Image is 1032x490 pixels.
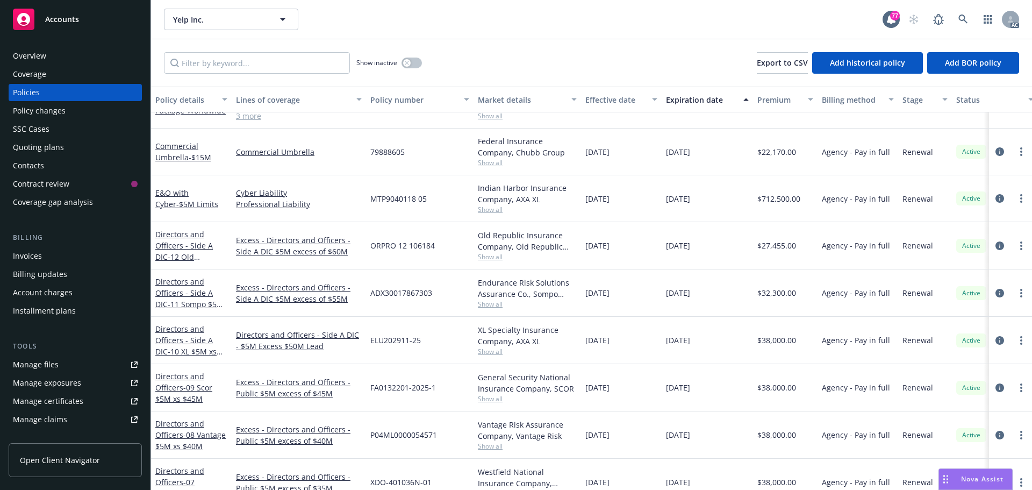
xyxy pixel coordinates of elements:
button: Effective date [581,87,662,112]
a: circleInformation [993,334,1006,347]
a: Directors and Officers [155,418,226,451]
span: [DATE] [585,193,610,204]
span: Agency - Pay in full [822,429,890,441]
a: more [1015,476,1028,489]
a: SSC Cases [9,120,142,138]
div: Manage files [13,356,59,373]
span: $38,000.00 [757,477,796,488]
span: Renewal [902,382,933,393]
a: Directors and Officers - Side A DIC [155,276,224,321]
span: MTP9040118 05 [370,193,427,204]
a: Contacts [9,157,142,174]
a: Installment plans [9,302,142,319]
button: Export to CSV [757,52,808,74]
span: - 09 Scor $5M xs $45M [155,382,212,404]
a: circleInformation [993,239,1006,252]
a: Search [952,9,974,30]
span: Show all [478,158,577,167]
span: Renewal [902,477,933,488]
div: Overview [13,47,46,65]
input: Filter by keyword... [164,52,350,74]
span: Show all [478,442,577,451]
span: Show all [478,252,577,261]
span: Show all [478,347,577,356]
span: [DATE] [585,335,610,346]
div: Premium [757,94,801,105]
div: Billing [9,232,142,243]
a: Excess - Directors and Officers - Side A DIC $5M excess of $60M [236,235,362,257]
div: Coverage [13,66,46,83]
div: Old Republic Insurance Company, Old Republic General Insurance Group [478,230,577,252]
a: 3 more [236,110,362,122]
button: Add BOR policy [927,52,1019,74]
div: Expiration date [666,94,737,105]
span: [DATE] [666,193,690,204]
a: Policy changes [9,102,142,119]
span: [DATE] [666,477,690,488]
span: [DATE] [585,240,610,251]
a: more [1015,429,1028,442]
div: Coverage gap analysis [13,194,93,211]
span: - 11 Sompo $5M xs $55M Excess [155,299,224,321]
a: Accounts [9,4,142,34]
button: Expiration date [662,87,753,112]
div: Contacts [13,157,44,174]
span: Agency - Pay in full [822,146,890,158]
div: Stage [902,94,936,105]
div: Manage exposures [13,374,81,392]
div: Endurance Risk Solutions Assurance Co., Sompo International [478,277,577,300]
a: Coverage gap analysis [9,194,142,211]
a: circleInformation [993,381,1006,394]
span: Open Client Navigator [20,455,100,466]
a: more [1015,287,1028,300]
button: Nova Assist [938,468,1013,490]
span: Agency - Pay in full [822,382,890,393]
a: Directors and Officers - Side A DIC [155,324,217,368]
div: Policy changes [13,102,66,119]
span: $32,300.00 [757,287,796,299]
a: Directors and Officers - Side A DIC - $5M Excess $50M Lead [236,329,362,352]
a: Excess - Directors and Officers - Public $5M excess of $40M [236,424,362,446]
span: - $5M Limits [176,199,218,209]
a: E&O with Cyber [155,188,218,209]
div: 77 [890,11,900,20]
span: Agency - Pay in full [822,193,890,204]
span: Renewal [902,429,933,441]
button: Add historical policy [812,52,923,74]
button: Policy number [366,87,474,112]
a: Manage files [9,356,142,373]
a: Excess - Directors and Officers - Side A DIC $5M excess of $55M [236,282,362,304]
div: Manage BORs [13,429,63,446]
a: Coverage [9,66,142,83]
span: Renewal [902,193,933,204]
a: more [1015,145,1028,158]
span: [DATE] [666,335,690,346]
a: more [1015,334,1028,347]
a: Manage claims [9,411,142,428]
div: Invoices [13,247,42,265]
button: Policy details [151,87,232,112]
button: Yelp Inc. [164,9,298,30]
span: ADX30017867303 [370,287,432,299]
a: circleInformation [993,145,1006,158]
span: Renewal [902,240,933,251]
div: Tools [9,341,142,352]
span: $38,000.00 [757,382,796,393]
span: FA0132201-2025-1 [370,382,436,393]
span: Renewal [902,335,933,346]
a: Manage certificates [9,393,142,410]
div: Account charges [13,284,73,301]
a: circleInformation [993,287,1006,300]
span: $22,170.00 [757,146,796,158]
span: Active [961,194,982,203]
span: Active [961,288,982,298]
span: [DATE] [585,146,610,158]
div: Lines of coverage [236,94,350,105]
a: Commercial Package [155,94,226,116]
div: Installment plans [13,302,76,319]
a: Professional Liability [236,198,362,210]
div: Status [956,94,1022,105]
div: Quoting plans [13,139,64,156]
span: [DATE] [585,382,610,393]
div: Federal Insurance Company, Chubb Group [478,136,577,158]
